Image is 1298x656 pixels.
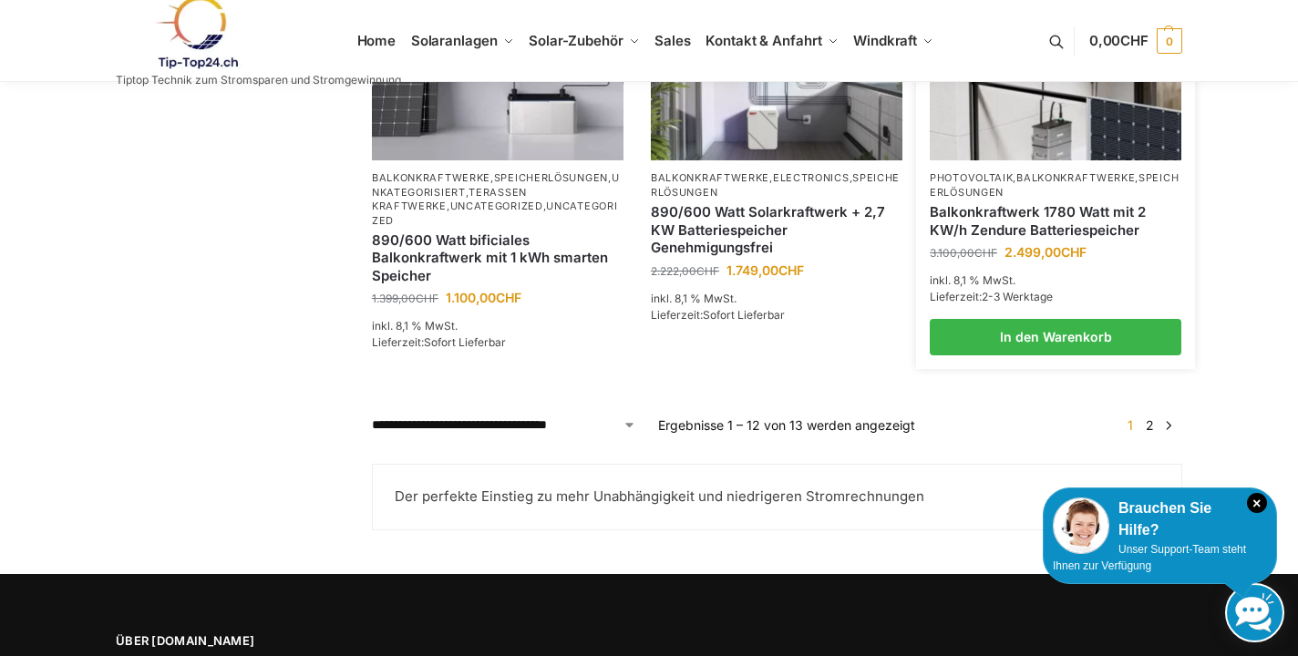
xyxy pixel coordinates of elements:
span: CHF [778,262,804,278]
bdi: 2.499,00 [1004,244,1087,260]
span: Sofort Lieferbar [424,335,506,349]
a: Balkonkraftwerk 1780 Watt mit 2 KW/h Zendure Batteriespeicher [930,203,1181,239]
p: , , , , , [372,171,623,228]
span: Unser Support-Team steht Ihnen zur Verfügung [1053,543,1246,572]
span: Windkraft [853,32,917,49]
img: Customer service [1053,497,1109,554]
span: Über [DOMAIN_NAME] [116,632,631,651]
span: Sales [654,32,691,49]
p: , , [930,171,1181,200]
span: Lieferzeit: [930,290,1053,303]
a: Seite 2 [1141,417,1159,433]
i: Schließen [1247,493,1267,513]
a: Photovoltaik [930,171,1013,184]
bdi: 1.100,00 [446,290,521,305]
div: Brauchen Sie Hilfe? [1053,497,1267,541]
a: Terassen Kraftwerke [372,186,527,212]
p: , , [651,171,902,200]
span: 0,00 [1089,32,1149,49]
span: Lieferzeit: [372,335,506,349]
p: inkl. 8,1 % MwSt. [651,291,902,307]
span: Solaranlagen [411,32,498,49]
select: Shop-Reihenfolge [372,415,636,435]
a: Electronics [773,171,850,184]
span: CHF [416,292,438,305]
a: 890/600 Watt Solarkraftwerk + 2,7 KW Batteriespeicher Genehmigungsfrei [651,203,902,257]
a: 0,00CHF 0 [1089,14,1182,68]
p: inkl. 8,1 % MwSt. [372,318,623,334]
a: Balkonkraftwerke [1016,171,1135,184]
a: Uncategorized [450,200,543,212]
a: → [1162,415,1176,435]
span: CHF [496,290,521,305]
span: 2-3 Werktage [982,290,1053,303]
bdi: 1.749,00 [726,262,804,278]
span: CHF [1120,32,1149,49]
span: CHF [974,246,997,260]
nav: Produkt-Seitennummerierung [1117,415,1182,435]
p: Tiptop Technik zum Stromsparen und Stromgewinnung [116,75,401,86]
a: Speicherlösungen [651,171,900,198]
bdi: 1.399,00 [372,292,438,305]
p: inkl. 8,1 % MwSt. [930,272,1181,289]
a: In den Warenkorb legen: „Balkonkraftwerk 1780 Watt mit 2 KW/h Zendure Batteriespeicher“ [930,319,1181,355]
a: Balkonkraftwerke [651,171,769,184]
bdi: 3.100,00 [930,246,997,260]
a: Speicherlösungen [930,171,1179,198]
span: Solar-Zubehör [529,32,623,49]
a: Speicherlösungen [494,171,608,184]
span: Seite 1 [1123,417,1138,433]
a: Unkategorisiert [372,171,620,198]
span: 0 [1157,28,1182,54]
p: Ergebnisse 1 – 12 von 13 werden angezeigt [658,415,915,435]
p: Der perfekte Einstieg zu mehr Unabhängigkeit und niedrigeren Stromrechnungen [395,487,1159,507]
a: 890/600 Watt bificiales Balkonkraftwerk mit 1 kWh smarten Speicher [372,231,623,285]
span: Lieferzeit: [651,308,785,322]
bdi: 2.222,00 [651,264,719,278]
span: CHF [696,264,719,278]
span: Kontakt & Anfahrt [706,32,821,49]
span: Sofort Lieferbar [703,308,785,322]
a: Balkonkraftwerke [372,171,490,184]
a: Uncategorized [372,200,618,226]
span: CHF [1061,244,1087,260]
